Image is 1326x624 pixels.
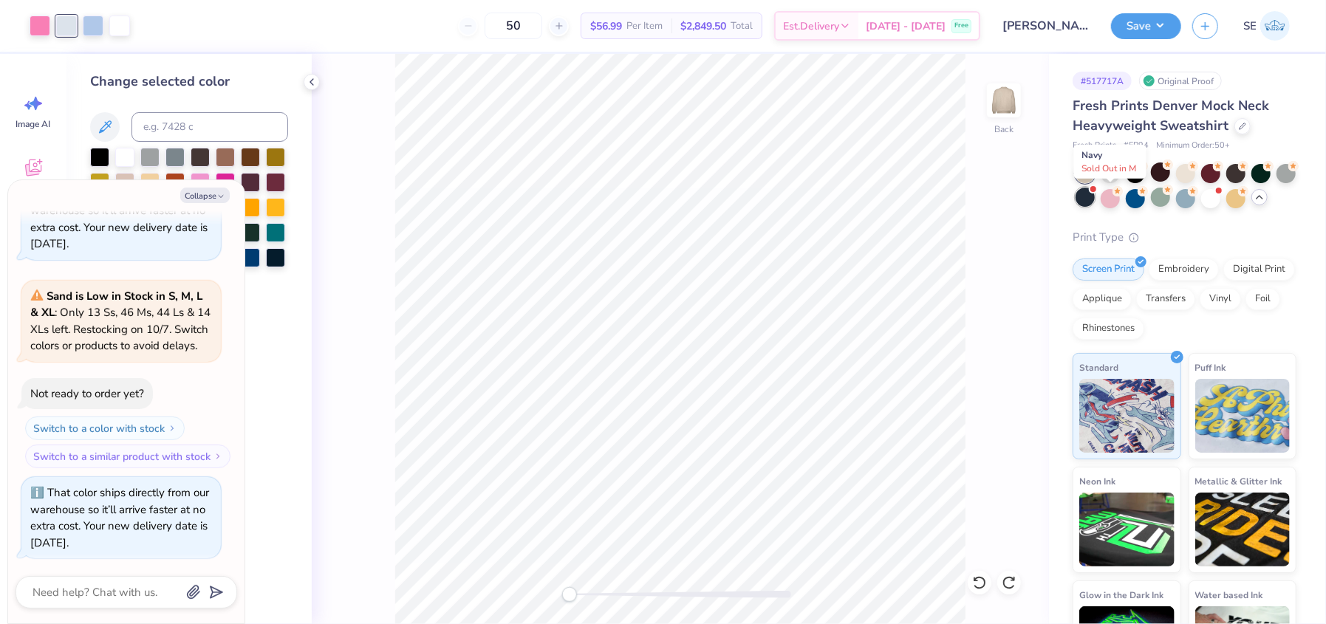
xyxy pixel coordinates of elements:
button: Switch to a similar product with stock [25,445,230,468]
div: Rhinestones [1073,318,1144,340]
input: – – [485,13,542,39]
span: Image AI [16,118,51,130]
span: $56.99 [590,18,622,34]
div: Vinyl [1200,288,1241,310]
img: Shirley Evaleen B [1260,11,1290,41]
div: Back [994,123,1014,136]
div: Not ready to order yet? [30,386,144,401]
div: Applique [1073,288,1132,310]
div: Original Proof [1139,72,1222,90]
div: Print Type [1073,229,1296,246]
img: Puff Ink [1195,379,1291,453]
button: Save [1111,13,1181,39]
span: SE [1243,18,1257,35]
span: Free [954,21,968,31]
div: Embroidery [1149,258,1219,281]
img: Back [989,86,1019,115]
span: Minimum Order: 50 + [1156,140,1230,152]
span: $2,849.50 [680,18,726,34]
img: Standard [1079,379,1175,453]
span: [DATE] - [DATE] [866,18,946,34]
span: Neon Ink [1079,473,1115,489]
div: That color ships directly from our warehouse so it’ll arrive faster at no extra cost. Your new de... [30,485,209,550]
div: Transfers [1136,288,1195,310]
span: Sold Out in M [1082,162,1137,174]
img: Switch to a color with stock [168,424,177,433]
div: Navy [1074,145,1146,179]
div: Change selected color [90,72,288,92]
img: Neon Ink [1079,493,1175,566]
a: SE [1237,11,1296,41]
div: Digital Print [1223,258,1295,281]
span: Puff Ink [1195,360,1226,375]
button: Switch to a color with stock [25,416,185,440]
span: Per Item [626,18,663,34]
input: Untitled Design [991,11,1100,41]
span: : Only 13 Ss, 46 Ms, 44 Ls & 14 XLs left. Restocking on 10/7. Switch colors or products to avoid ... [30,289,211,354]
strong: Sand is Low in Stock in S, M, L & XL [30,289,202,320]
span: Standard [1079,360,1118,375]
img: Metallic & Glitter Ink [1195,493,1291,566]
span: Total [731,18,753,34]
div: Screen Print [1073,258,1144,281]
button: Collapse [180,188,230,203]
input: e.g. 7428 c [131,112,288,142]
div: # 517717A [1073,72,1132,90]
div: Accessibility label [562,587,577,602]
span: Metallic & Glitter Ink [1195,473,1282,489]
span: Est. Delivery [783,18,839,34]
span: Fresh Prints Denver Mock Neck Heavyweight Sweatshirt [1073,97,1269,134]
span: Water based Ink [1195,587,1263,603]
div: Foil [1245,288,1280,310]
span: Glow in the Dark Ink [1079,587,1163,603]
img: Switch to a similar product with stock [213,452,222,461]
